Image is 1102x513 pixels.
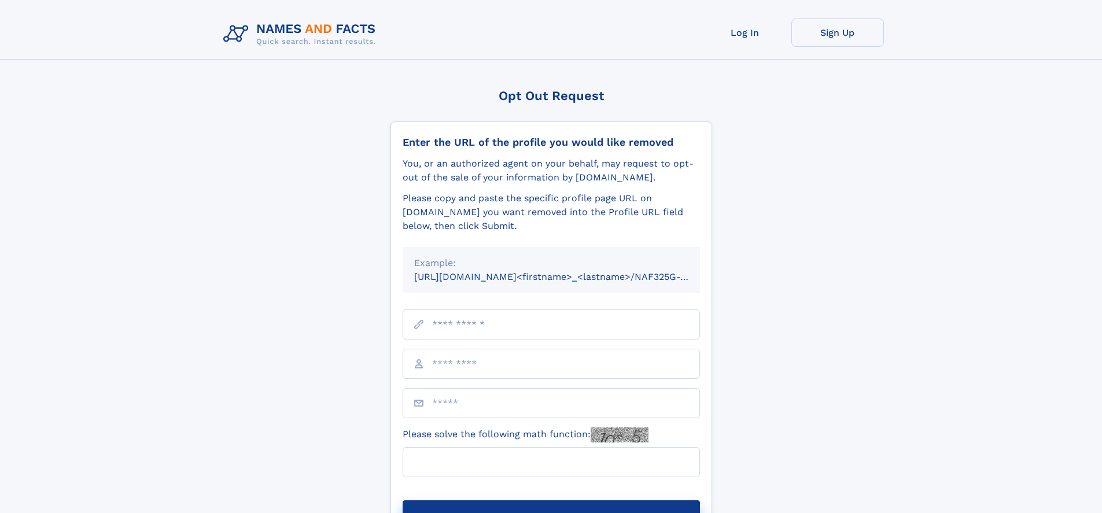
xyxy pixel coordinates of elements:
[219,19,385,50] img: Logo Names and Facts
[699,19,791,47] a: Log In
[403,427,648,442] label: Please solve the following math function:
[403,157,700,184] div: You, or an authorized agent on your behalf, may request to opt-out of the sale of your informatio...
[403,191,700,233] div: Please copy and paste the specific profile page URL on [DOMAIN_NAME] you want removed into the Pr...
[390,88,712,103] div: Opt Out Request
[414,271,722,282] small: [URL][DOMAIN_NAME]<firstname>_<lastname>/NAF325G-xxxxxxxx
[403,136,700,149] div: Enter the URL of the profile you would like removed
[791,19,884,47] a: Sign Up
[414,256,688,270] div: Example:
